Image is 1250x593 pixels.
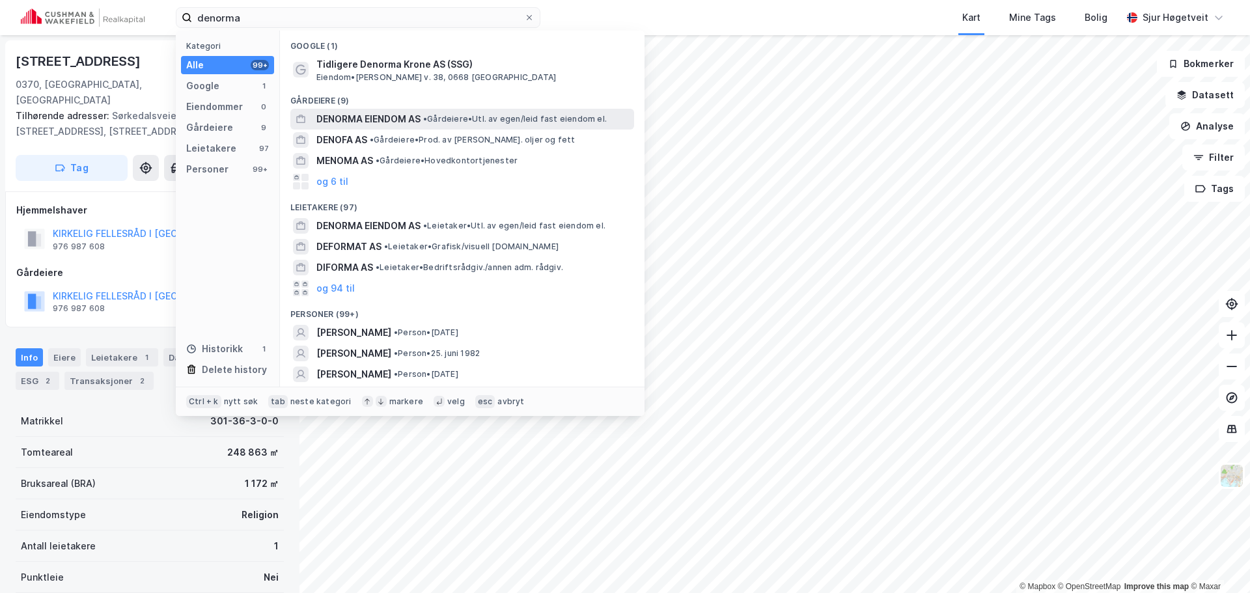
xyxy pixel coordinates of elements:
[316,72,556,83] span: Eiendom • [PERSON_NAME] v. 38, 0668 [GEOGRAPHIC_DATA]
[186,99,243,115] div: Eiendommer
[1157,51,1245,77] button: Bokmerker
[280,192,645,215] div: Leietakere (97)
[316,174,348,189] button: og 6 til
[280,31,645,54] div: Google (1)
[186,120,233,135] div: Gårdeiere
[41,374,54,387] div: 2
[394,327,458,338] span: Person • [DATE]
[64,372,154,390] div: Transaksjoner
[1143,10,1208,25] div: Sjur Høgetveit
[163,348,212,366] div: Datasett
[316,366,391,382] span: [PERSON_NAME]
[389,396,423,407] div: markere
[264,570,279,585] div: Nei
[21,507,86,523] div: Eiendomstype
[394,369,458,379] span: Person • [DATE]
[251,60,269,70] div: 99+
[16,372,59,390] div: ESG
[21,476,96,491] div: Bruksareal (BRA)
[316,218,421,234] span: DENORMA EIENDOM AS
[423,114,427,124] span: •
[224,396,258,407] div: nytt søk
[394,369,398,379] span: •
[245,476,279,491] div: 1 172 ㎡
[186,395,221,408] div: Ctrl + k
[316,260,373,275] span: DIFORMA AS
[475,395,495,408] div: esc
[1184,176,1245,202] button: Tags
[376,156,518,166] span: Gårdeiere • Hovedkontortjenester
[16,51,143,72] div: [STREET_ADDRESS]
[16,202,283,218] div: Hjemmelshaver
[210,413,279,429] div: 301-36-3-0-0
[140,351,153,364] div: 1
[135,374,148,387] div: 2
[186,78,219,94] div: Google
[258,81,269,91] div: 1
[280,85,645,109] div: Gårdeiere (9)
[1165,82,1245,108] button: Datasett
[1009,10,1056,25] div: Mine Tags
[290,396,352,407] div: neste kategori
[394,348,480,359] span: Person • 25. juni 1982
[16,155,128,181] button: Tag
[242,507,279,523] div: Religion
[53,241,105,252] div: 976 987 608
[316,57,629,72] span: Tidligere Denorma Krone AS (SSG)
[280,299,645,322] div: Personer (99+)
[376,262,380,272] span: •
[384,241,388,251] span: •
[316,281,355,296] button: og 94 til
[1124,582,1189,591] a: Improve this map
[186,57,204,73] div: Alle
[423,221,605,231] span: Leietaker • Utl. av egen/leid fast eiendom el.
[48,348,81,366] div: Eiere
[53,303,105,314] div: 976 987 608
[16,108,273,139] div: Sørkedalsveien 54, [STREET_ADDRESS], [STREET_ADDRESS]
[227,445,279,460] div: 248 863 ㎡
[316,346,391,361] span: [PERSON_NAME]
[268,395,288,408] div: tab
[497,396,524,407] div: avbryt
[1169,113,1245,139] button: Analyse
[21,8,145,27] img: cushman-wakefield-realkapital-logo.202ea83816669bd177139c58696a8fa1.svg
[316,132,367,148] span: DENOFA AS
[376,156,380,165] span: •
[86,348,158,366] div: Leietakere
[21,538,96,554] div: Antall leietakere
[384,241,559,252] span: Leietaker • Grafisk/visuell [DOMAIN_NAME]
[186,41,274,51] div: Kategori
[1185,531,1250,593] iframe: Chat Widget
[370,135,576,145] span: Gårdeiere • Prod. av [PERSON_NAME]. oljer og fett
[258,102,269,112] div: 0
[258,143,269,154] div: 97
[316,239,382,255] span: DEFORMAT AS
[186,161,229,177] div: Personer
[274,538,279,554] div: 1
[316,153,373,169] span: MENOMA AS
[16,110,112,121] span: Tilhørende adresser:
[423,221,427,230] span: •
[370,135,374,145] span: •
[21,413,63,429] div: Matrikkel
[376,262,563,273] span: Leietaker • Bedriftsrådgiv./annen adm. rådgiv.
[21,570,64,585] div: Punktleie
[1182,145,1245,171] button: Filter
[1058,582,1121,591] a: OpenStreetMap
[192,8,524,27] input: Søk på adresse, matrikkel, gårdeiere, leietakere eller personer
[423,114,607,124] span: Gårdeiere • Utl. av egen/leid fast eiendom el.
[258,344,269,354] div: 1
[21,445,73,460] div: Tomteareal
[186,141,236,156] div: Leietakere
[316,325,391,340] span: [PERSON_NAME]
[1185,531,1250,593] div: Kontrollprogram for chat
[394,348,398,358] span: •
[1219,463,1244,488] img: Z
[16,77,185,108] div: 0370, [GEOGRAPHIC_DATA], [GEOGRAPHIC_DATA]
[251,164,269,174] div: 99+
[962,10,980,25] div: Kart
[186,341,243,357] div: Historikk
[447,396,465,407] div: velg
[258,122,269,133] div: 9
[394,327,398,337] span: •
